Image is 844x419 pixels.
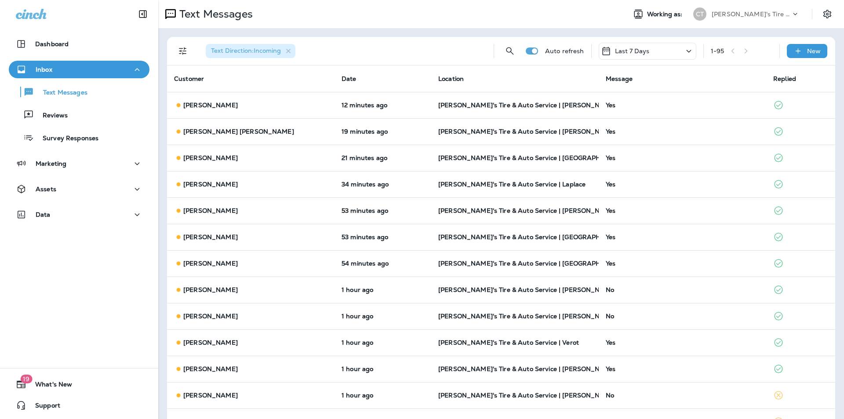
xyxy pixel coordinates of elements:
[438,391,617,399] span: [PERSON_NAME]'s Tire & Auto Service | [PERSON_NAME]
[9,35,149,53] button: Dashboard
[36,186,56,193] p: Assets
[183,392,238,399] p: [PERSON_NAME]
[26,402,60,412] span: Support
[211,47,281,55] span: Text Direction : Incoming
[438,312,617,320] span: [PERSON_NAME]'s Tire & Auto Service | [PERSON_NAME]
[34,112,68,120] p: Reviews
[342,392,424,399] p: Sep 2, 2025 07:00 AM
[773,75,796,83] span: Replied
[183,128,294,135] p: [PERSON_NAME] [PERSON_NAME]
[606,392,759,399] div: No
[615,47,650,55] p: Last 7 Days
[438,259,631,267] span: [PERSON_NAME]'s Tire & Auto Service | [GEOGRAPHIC_DATA]
[36,211,51,218] p: Data
[9,128,149,147] button: Survey Responses
[438,365,617,373] span: [PERSON_NAME]'s Tire & Auto Service | [PERSON_NAME]
[183,207,238,214] p: [PERSON_NAME]
[693,7,706,21] div: CT
[9,180,149,198] button: Assets
[342,128,424,135] p: Sep 2, 2025 07:50 AM
[34,89,87,97] p: Text Messages
[501,42,519,60] button: Search Messages
[36,66,52,73] p: Inbox
[545,47,584,55] p: Auto refresh
[183,286,238,293] p: [PERSON_NAME]
[342,75,357,83] span: Date
[342,339,424,346] p: Sep 2, 2025 07:02 AM
[183,233,238,240] p: [PERSON_NAME]
[606,233,759,240] div: Yes
[183,365,238,372] p: [PERSON_NAME]
[606,207,759,214] div: Yes
[206,44,295,58] div: Text Direction:Incoming
[342,313,424,320] p: Sep 2, 2025 07:04 AM
[9,397,149,414] button: Support
[342,260,424,267] p: Sep 2, 2025 07:15 AM
[131,5,155,23] button: Collapse Sidebar
[20,375,32,383] span: 19
[606,75,633,83] span: Message
[174,42,192,60] button: Filters
[176,7,253,21] p: Text Messages
[711,47,724,55] div: 1 - 95
[606,260,759,267] div: Yes
[438,180,586,188] span: [PERSON_NAME]'s Tire & Auto Service | Laplace
[438,75,464,83] span: Location
[26,381,72,391] span: What's New
[438,339,579,346] span: [PERSON_NAME]'s Tire & Auto Service | Verot
[342,154,424,161] p: Sep 2, 2025 07:48 AM
[438,233,631,241] span: [PERSON_NAME]'s Tire & Auto Service | [GEOGRAPHIC_DATA]
[342,102,424,109] p: Sep 2, 2025 07:57 AM
[712,11,791,18] p: [PERSON_NAME]'s Tire & Auto
[183,339,238,346] p: [PERSON_NAME]
[606,339,759,346] div: Yes
[342,207,424,214] p: Sep 2, 2025 07:17 AM
[35,40,69,47] p: Dashboard
[34,135,98,143] p: Survey Responses
[647,11,684,18] span: Working as:
[342,286,424,293] p: Sep 2, 2025 07:05 AM
[819,6,835,22] button: Settings
[438,101,617,109] span: [PERSON_NAME]'s Tire & Auto Service | [PERSON_NAME]
[606,128,759,135] div: Yes
[438,128,685,135] span: [PERSON_NAME]'s Tire & Auto Service | [PERSON_NAME][GEOGRAPHIC_DATA]
[9,155,149,172] button: Marketing
[9,61,149,78] button: Inbox
[606,181,759,188] div: Yes
[342,181,424,188] p: Sep 2, 2025 07:35 AM
[183,102,238,109] p: [PERSON_NAME]
[9,106,149,124] button: Reviews
[183,260,238,267] p: [PERSON_NAME]
[9,375,149,393] button: 19What's New
[606,365,759,372] div: Yes
[183,181,238,188] p: [PERSON_NAME]
[606,286,759,293] div: No
[9,206,149,223] button: Data
[183,154,238,161] p: [PERSON_NAME]
[342,233,424,240] p: Sep 2, 2025 07:16 AM
[438,286,617,294] span: [PERSON_NAME]'s Tire & Auto Service | [PERSON_NAME]
[9,83,149,101] button: Text Messages
[606,102,759,109] div: Yes
[606,313,759,320] div: No
[183,313,238,320] p: [PERSON_NAME]
[438,154,631,162] span: [PERSON_NAME]'s Tire & Auto Service | [GEOGRAPHIC_DATA]
[807,47,821,55] p: New
[174,75,204,83] span: Customer
[342,365,424,372] p: Sep 2, 2025 07:02 AM
[438,207,685,215] span: [PERSON_NAME]'s Tire & Auto Service | [PERSON_NAME][GEOGRAPHIC_DATA]
[606,154,759,161] div: Yes
[36,160,66,167] p: Marketing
